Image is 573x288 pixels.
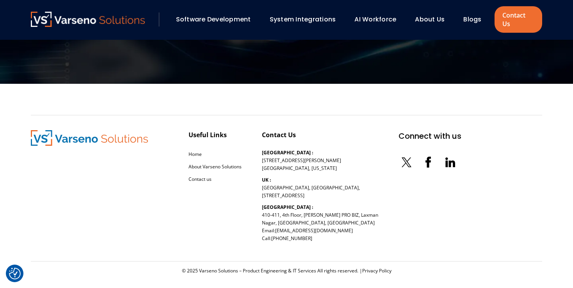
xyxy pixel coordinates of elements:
a: [PHONE_NUMBER] [271,235,312,242]
a: Software Development [176,15,251,24]
img: Varseno Solutions – Product Engineering & IT Services [31,12,145,27]
p: [GEOGRAPHIC_DATA], [GEOGRAPHIC_DATA], [STREET_ADDRESS] [262,176,360,200]
button: Cookie Settings [9,268,21,279]
a: System Integrations [270,15,336,24]
b: [GEOGRAPHIC_DATA] : [262,149,313,156]
a: Home [189,151,202,157]
a: About Us [415,15,445,24]
p: [STREET_ADDRESS][PERSON_NAME] [GEOGRAPHIC_DATA], [US_STATE] [262,149,341,172]
a: Contact us [189,176,212,182]
p: 410-411, 4th Floor, [PERSON_NAME] PRO BIZ, Laxman Nagar, [GEOGRAPHIC_DATA], [GEOGRAPHIC_DATA] Ema... [262,203,378,242]
img: Varseno Solutions – Product Engineering & IT Services [31,130,148,146]
img: Revisit consent button [9,268,21,279]
b: [GEOGRAPHIC_DATA] : [262,204,313,210]
a: [EMAIL_ADDRESS][DOMAIN_NAME] [275,227,353,234]
b: UK : [262,177,271,183]
div: © 2025 Varseno Solutions – Product Engineering & IT Services All rights reserved. | [31,268,542,274]
div: About Us [411,13,456,26]
a: About Varseno Solutions [189,163,242,170]
div: System Integrations [266,13,347,26]
a: AI Workforce [354,15,396,24]
div: Software Development [172,13,262,26]
a: Blogs [463,15,481,24]
div: Contact Us [262,130,296,140]
a: Contact Us [495,6,542,33]
div: Useful Links [189,130,227,140]
div: Connect with us [399,130,461,142]
div: AI Workforce [351,13,407,26]
div: Blogs [459,13,492,26]
a: Privacy Policy [362,267,391,274]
